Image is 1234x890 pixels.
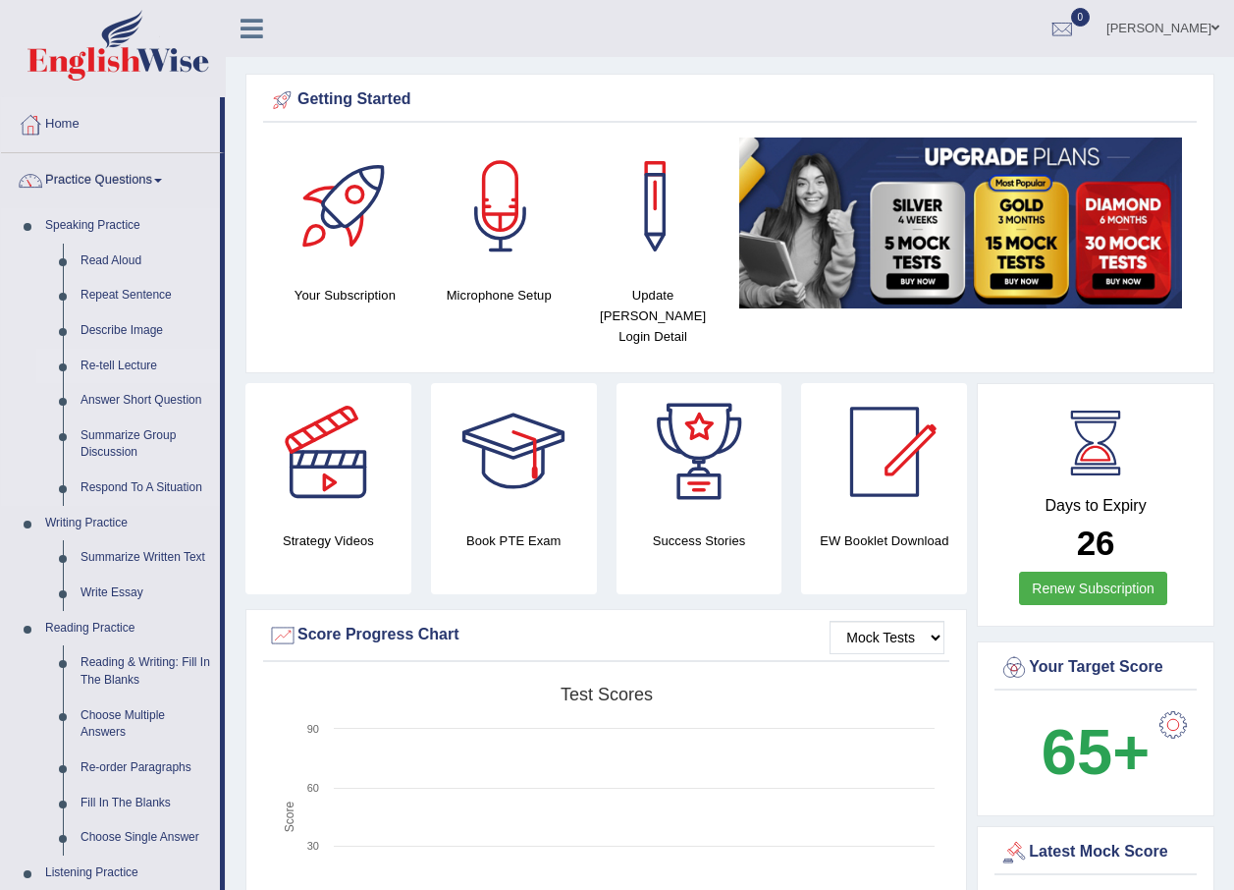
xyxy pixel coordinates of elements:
[431,530,597,551] h4: Book PTE Exam
[72,313,220,349] a: Describe Image
[1019,572,1167,605] a: Renew Subscription
[432,285,566,306] h4: Microphone Setup
[72,751,220,786] a: Re-order Paragraphs
[72,576,220,611] a: Write Essay
[617,530,782,551] h4: Success Stories
[801,530,967,551] h4: EW Booklet Download
[268,621,944,650] div: Score Progress Chart
[1,153,220,202] a: Practice Questions
[278,285,412,306] h4: Your Subscription
[307,723,319,735] text: 90
[72,820,220,856] a: Choose Single Answer
[307,840,319,852] text: 30
[999,653,1192,683] div: Your Target Score
[999,497,1192,515] h4: Days to Expiry
[268,85,1192,115] div: Getting Started
[999,838,1192,867] div: Latest Mock Score
[72,418,220,471] a: Summarize Group Discussion
[72,278,220,313] a: Repeat Sentence
[1077,524,1115,562] b: 26
[72,244,220,279] a: Read Aloud
[72,540,220,576] a: Summarize Written Text
[739,138,1182,308] img: small5.jpg
[72,471,220,506] a: Respond To A Situation
[72,698,220,751] a: Choose Multiple Answers
[283,802,296,833] tspan: Score
[72,383,220,418] a: Answer Short Question
[36,506,220,541] a: Writing Practice
[245,530,411,551] h4: Strategy Videos
[586,285,721,347] h4: Update [PERSON_NAME] Login Detail
[1071,8,1091,27] span: 0
[36,611,220,646] a: Reading Practice
[72,645,220,697] a: Reading & Writing: Fill In The Blanks
[72,349,220,384] a: Re-tell Lecture
[1042,716,1150,788] b: 65+
[1,97,220,146] a: Home
[307,782,319,794] text: 60
[72,786,220,821] a: Fill In The Blanks
[36,208,220,244] a: Speaking Practice
[561,685,653,704] tspan: Test scores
